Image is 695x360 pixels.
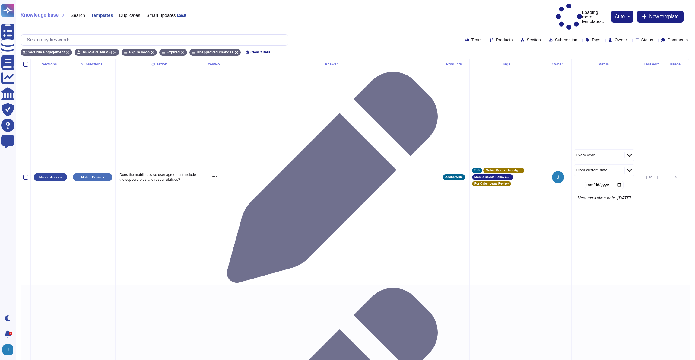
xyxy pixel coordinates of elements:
div: Tags [472,62,542,66]
span: Unapproved changes [197,50,233,54]
input: Search by keywords [24,35,288,45]
span: Team [471,38,482,42]
span: auto [615,14,625,19]
span: Clear filters [250,50,270,54]
div: From custom date [576,168,608,173]
button: auto [615,14,630,19]
p: Next expiration date: [DATE] [574,196,634,200]
div: Usage [670,62,682,66]
p: Yes [208,175,221,180]
img: user [552,171,564,183]
span: Mobile Device Policy and Procedures [474,176,511,179]
span: SIG [474,169,480,172]
span: Tags [592,38,601,42]
span: Section [527,38,541,42]
span: Products [496,38,513,42]
div: Yes/No [208,62,221,66]
p: Mobile devices [39,176,62,179]
div: Question [118,62,202,66]
div: 9+ [9,332,12,335]
input: Due time [585,181,624,189]
span: Status [641,38,653,42]
span: Owner [614,38,627,42]
button: New template [637,11,684,23]
span: Expire soon [129,50,150,54]
div: Answer [227,62,438,66]
span: Security Engagement [28,50,65,54]
div: Products [443,62,467,66]
span: Search [71,13,85,18]
span: [PERSON_NAME] [82,50,112,54]
div: Owner [547,62,569,66]
div: Status [574,62,634,66]
div: [DATE] [639,175,665,180]
span: Mobile Device User Agreement [486,169,522,172]
span: New template [649,14,679,19]
div: Every year [576,153,595,158]
span: Expired [167,50,180,54]
span: Duplicates [119,13,140,18]
span: Templates [91,13,113,18]
div: 5 [670,175,682,180]
div: Sections [33,62,67,66]
span: For Cyber Legal Review [474,182,509,185]
p: Mobile Devices [81,176,104,179]
span: Knowledge base [21,13,59,18]
span: Adobe Wide [445,176,463,179]
span: Sub-section [555,38,577,42]
div: Subsections [72,62,113,66]
span: Comments [667,38,688,42]
span: Smart updates [146,13,176,18]
div: BETA [177,14,186,17]
p: Does the mobile device user agreement include the support roles and responsibilities? [118,171,202,183]
img: user [2,344,13,355]
p: Loading more templates... [556,4,608,30]
div: Last edit [639,62,665,66]
button: user [1,343,17,356]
